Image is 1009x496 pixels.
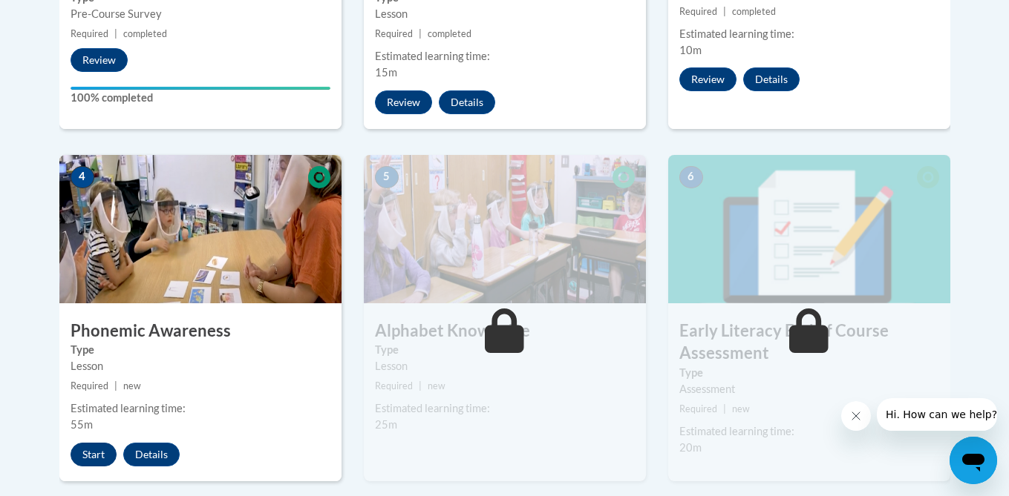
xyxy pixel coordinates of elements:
[679,423,939,440] div: Estimated learning time:
[679,67,737,91] button: Review
[71,418,93,431] span: 55m
[679,403,717,414] span: Required
[375,66,397,79] span: 15m
[419,380,422,391] span: |
[375,342,635,358] label: Type
[723,6,726,17] span: |
[428,380,445,391] span: new
[375,358,635,374] div: Lesson
[364,155,646,303] img: Course Image
[375,166,399,188] span: 5
[743,67,800,91] button: Details
[375,90,432,114] button: Review
[71,28,108,39] span: Required
[375,380,413,391] span: Required
[375,418,397,431] span: 25m
[375,28,413,39] span: Required
[668,155,950,303] img: Course Image
[71,443,117,466] button: Start
[732,403,750,414] span: new
[71,6,330,22] div: Pre-Course Survey
[71,90,330,106] label: 100% completed
[71,400,330,417] div: Estimated learning time:
[679,365,939,381] label: Type
[71,48,128,72] button: Review
[950,437,997,484] iframe: Button to launch messaging window
[114,380,117,391] span: |
[59,155,342,303] img: Course Image
[375,48,635,65] div: Estimated learning time:
[668,320,950,366] h3: Early Literacy End of Course Assessment
[375,400,635,417] div: Estimated learning time:
[679,26,939,42] div: Estimated learning time:
[123,443,180,466] button: Details
[877,398,997,431] iframe: Message from company
[841,401,871,431] iframe: Close message
[679,441,702,454] span: 20m
[364,320,646,343] h3: Alphabet Knowledge
[123,28,167,39] span: completed
[375,6,635,22] div: Lesson
[679,6,717,17] span: Required
[723,403,726,414] span: |
[114,28,117,39] span: |
[71,342,330,358] label: Type
[71,87,330,90] div: Your progress
[71,380,108,391] span: Required
[59,320,342,343] h3: Phonemic Awareness
[71,166,94,188] span: 4
[679,381,939,397] div: Assessment
[679,44,702,56] span: 10m
[71,358,330,374] div: Lesson
[439,90,495,114] button: Details
[732,6,776,17] span: completed
[419,28,422,39] span: |
[679,166,703,188] span: 6
[123,380,141,391] span: new
[428,28,471,39] span: completed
